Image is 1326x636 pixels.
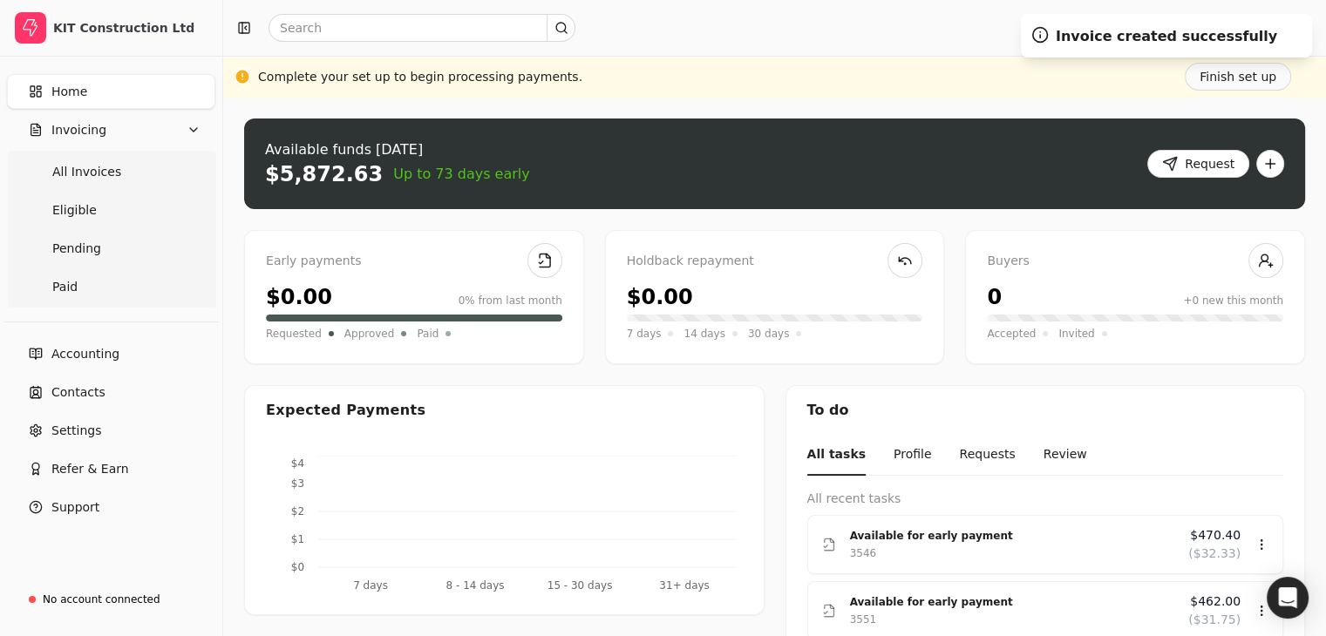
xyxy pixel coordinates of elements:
div: Buyers [987,252,1283,271]
a: Settings [7,413,215,448]
button: Refer & Earn [7,451,215,486]
div: +0 new this month [1183,293,1283,308]
span: Accounting [51,345,119,363]
tspan: $0 [291,561,304,573]
button: Invoicing [7,112,215,147]
span: Refer & Earn [51,460,129,478]
a: No account connected [7,584,215,615]
span: Invited [1058,325,1094,342]
span: 30 days [748,325,789,342]
span: Eligible [52,201,97,220]
button: Profile [894,435,932,476]
span: ($32.33) [1188,545,1241,563]
a: Accounting [7,336,215,371]
div: 3551 [850,611,877,628]
span: Home [51,83,87,101]
tspan: 15 - 30 days [547,579,613,592]
div: Holdback repayment [627,252,923,271]
span: $470.40 [1190,526,1241,545]
span: Approved [344,325,395,342]
a: Pending [10,231,212,266]
span: Paid [417,325,439,342]
div: All recent tasks [807,490,1284,508]
input: Search [269,14,575,42]
div: $0.00 [266,281,332,313]
div: 0 [987,281,1002,313]
div: Invoice created successfully [1056,26,1277,47]
span: Pending [52,240,101,258]
tspan: 7 days [353,579,388,592]
div: Complete your set up to begin processing payments. [258,68,582,86]
tspan: $1 [291,533,304,545]
div: $5,872.63 [265,160,383,188]
span: 14 days [683,325,724,342]
span: Paid [52,278,78,296]
span: Requested [266,325,322,342]
span: 7 days [627,325,662,342]
tspan: 8 - 14 days [445,579,504,592]
button: Support [7,490,215,524]
span: $462.00 [1190,592,1241,611]
a: Home [7,74,215,109]
span: Contacts [51,383,105,402]
tspan: $4 [291,457,304,470]
a: Eligible [10,193,212,227]
div: KIT Construction Ltd [53,19,207,37]
span: Invoicing [51,121,106,139]
div: To do [786,386,1305,435]
span: All Invoices [52,163,121,181]
tspan: $2 [291,505,304,518]
span: Support [51,498,99,517]
div: Available for early payment [850,593,1175,611]
span: Up to 73 days early [393,164,530,185]
div: Expected Payments [266,400,425,421]
button: Requests [959,435,1015,476]
a: All Invoices [10,154,212,189]
div: Available funds [DATE] [265,139,530,160]
tspan: $3 [291,477,304,490]
div: Early payments [266,252,562,271]
div: Open Intercom Messenger [1267,577,1309,619]
button: Finish set up [1185,63,1291,91]
a: Contacts [7,375,215,409]
div: $0.00 [627,281,693,313]
div: No account connected [43,592,160,607]
div: Available for early payment [850,527,1175,545]
button: Review [1044,435,1087,476]
span: ($31.75) [1188,611,1241,629]
a: Paid [10,269,212,304]
button: All tasks [807,435,866,476]
span: Settings [51,422,101,440]
button: Request [1147,150,1249,178]
div: 0% from last month [459,293,562,308]
span: Accepted [987,325,1036,342]
tspan: 31+ days [659,579,709,592]
div: 3546 [850,545,877,562]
